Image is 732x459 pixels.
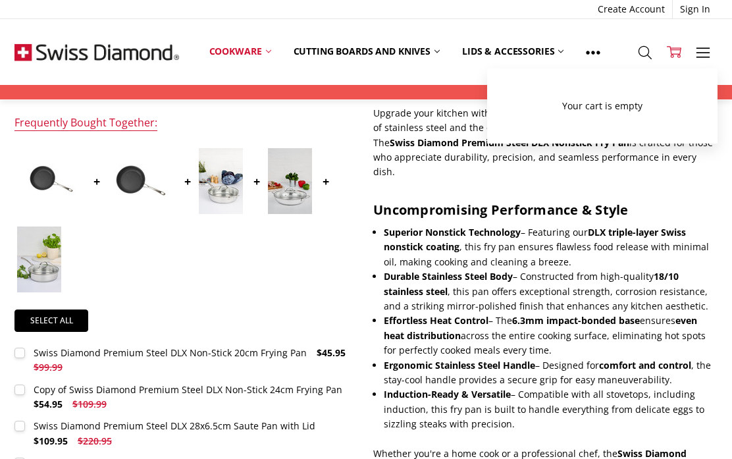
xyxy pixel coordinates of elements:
[34,419,315,432] div: Swiss Diamond Premium Steel DLX 28x6.5cm Saute Pan with Lid
[34,383,342,396] div: Copy of Swiss Diamond Premium Steel DLX Non-Stick 24cm Frying Pan
[17,227,61,292] img: Swiss Diamond Premium Steel DLX 24x6.0cm Saute Pan with Lid
[72,398,107,410] span: $109.99
[384,313,717,358] li: – The ensures across the entire cooking surface, eliminating hot spots for perfectly cooked meals...
[384,358,717,388] li: – Designed for , the stay-cool handle provides a secure grip for easy maneuverability.
[14,310,88,332] a: Select all
[108,148,174,214] img: Copy of Swiss Diamond Premium Steel DLX Non-Stick 24cm Frying Pan
[599,359,691,371] strong: comfort and control
[317,346,346,359] span: $45.95
[384,387,717,431] li: – Compatible with all stovetops, including induction, this fry pan is built to handle everything ...
[512,314,640,327] strong: 6.3mm impact-bonded base
[14,116,157,131] div: Frequently Bought Together:
[34,361,63,373] span: $99.99
[390,136,629,149] strong: Swiss Diamond Premium Steel DLX Nonstick Fry Pan
[384,226,521,238] strong: Superior Nonstick Technology
[17,148,83,214] img: Swiss Diamond Premium Steel DLX Non-Stick 20cm Frying Pan
[384,270,513,283] strong: Durable Stainless Steel Body
[575,37,612,67] a: Show All
[384,314,697,341] strong: even heat distribution
[384,269,717,313] li: – Constructed from high-quality , this pan offers exceptional strength, corrosion resistance, and...
[384,225,717,269] li: – Featuring our , this fry pan ensures flawless food release with minimal oil, making cooking and...
[282,37,452,66] a: Cutting boards and knives
[14,19,179,85] img: Free Shipping On Every Order
[34,398,63,410] span: $54.95
[451,37,575,66] a: Lids & Accessories
[199,148,243,214] img: Swiss Diamond Premium Steel DLX 28x6.5cm Saute Pan with Lid
[34,435,68,447] span: $109.95
[384,270,679,297] strong: 18/10 stainless steel
[373,201,629,219] strong: Uncompromising Performance & Style
[198,37,282,66] a: Cookware
[488,69,717,143] div: Your cart is empty
[34,346,307,359] div: Swiss Diamond Premium Steel DLX Non-Stick 20cm Frying Pan
[384,314,488,327] strong: Effortless Heat Control
[384,359,535,371] strong: Ergonomic Stainless Steel Handle
[373,106,717,180] p: Upgrade your kitchen with the best of both worlds—the sleek sophistication of stainless steel and...
[384,388,511,400] strong: Induction-Ready & Versatile
[78,435,112,447] span: $220.95
[268,148,312,214] img: Swiss Diamond Premium Steel DLX 32x6.5cm Chef Pan with lid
